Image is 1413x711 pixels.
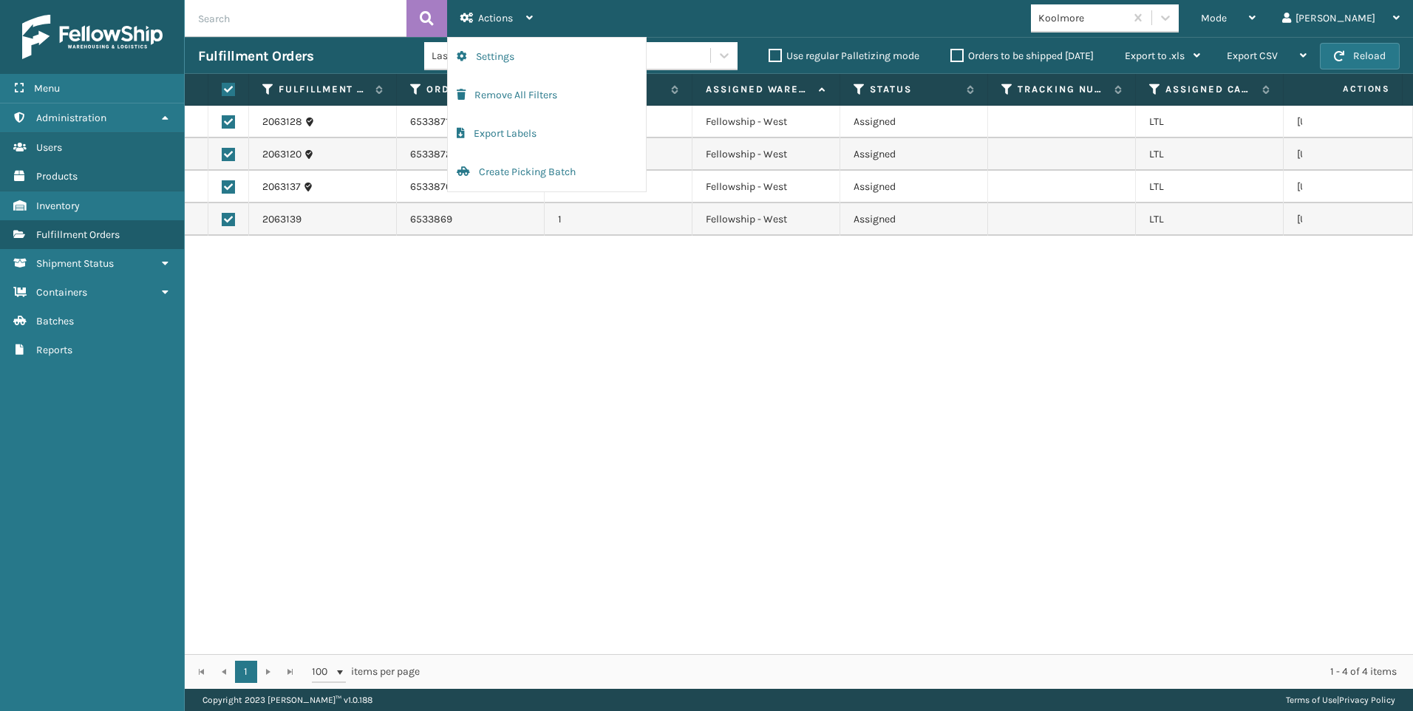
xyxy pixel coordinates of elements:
label: Order Number [426,83,516,96]
td: 6533869 [397,203,545,236]
label: Orders to be shipped [DATE] [950,50,1094,62]
td: 1 [545,203,692,236]
label: Fulfillment Order Id [279,83,368,96]
label: Assigned Carrier Service [1165,83,1255,96]
td: LTL [1136,171,1284,203]
button: Create Picking Batch [448,153,646,191]
label: Use regular Palletizing mode [769,50,919,62]
a: 1 [235,661,257,683]
h3: Fulfillment Orders [198,47,313,65]
td: Assigned [840,171,988,203]
span: Products [36,170,78,183]
span: Batches [36,315,74,327]
span: Actions [478,12,513,24]
span: Inventory [36,200,80,212]
label: Tracking Number [1018,83,1107,96]
div: Koolmore [1038,10,1126,26]
td: Assigned [840,106,988,138]
a: Terms of Use [1286,695,1337,705]
span: Containers [36,286,87,299]
label: Assigned Warehouse [706,83,811,96]
label: Status [870,83,959,96]
td: Assigned [840,203,988,236]
span: 100 [312,664,334,679]
span: Mode [1201,12,1227,24]
div: 1 - 4 of 4 items [440,664,1397,679]
td: Fellowship - West [692,203,840,236]
span: items per page [312,661,420,683]
span: Export CSV [1227,50,1278,62]
button: Remove All Filters [448,76,646,115]
a: 2063120 [262,147,302,162]
td: 6533871 [397,106,545,138]
a: 2063137 [262,180,301,194]
span: Actions [1296,77,1399,101]
div: Last 90 Days [432,48,546,64]
button: Export Labels [448,115,646,153]
td: Fellowship - West [692,138,840,171]
span: Shipment Status [36,257,114,270]
span: Fulfillment Orders [36,228,120,241]
img: logo [22,15,163,59]
span: Reports [36,344,72,356]
td: LTL [1136,138,1284,171]
a: 2063139 [262,212,302,227]
p: Copyright 2023 [PERSON_NAME]™ v 1.0.188 [202,689,372,711]
span: Administration [36,112,106,124]
td: LTL [1136,203,1284,236]
div: | [1286,689,1395,711]
td: Fellowship - West [692,106,840,138]
a: Privacy Policy [1339,695,1395,705]
td: 6533870 [397,171,545,203]
button: Reload [1320,43,1400,69]
td: Fellowship - West [692,171,840,203]
span: Menu [34,82,60,95]
span: Export to .xls [1125,50,1185,62]
td: Assigned [840,138,988,171]
td: LTL [1136,106,1284,138]
button: Settings [448,38,646,76]
td: 6533872 [397,138,545,171]
a: 2063128 [262,115,302,129]
span: Users [36,141,62,154]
